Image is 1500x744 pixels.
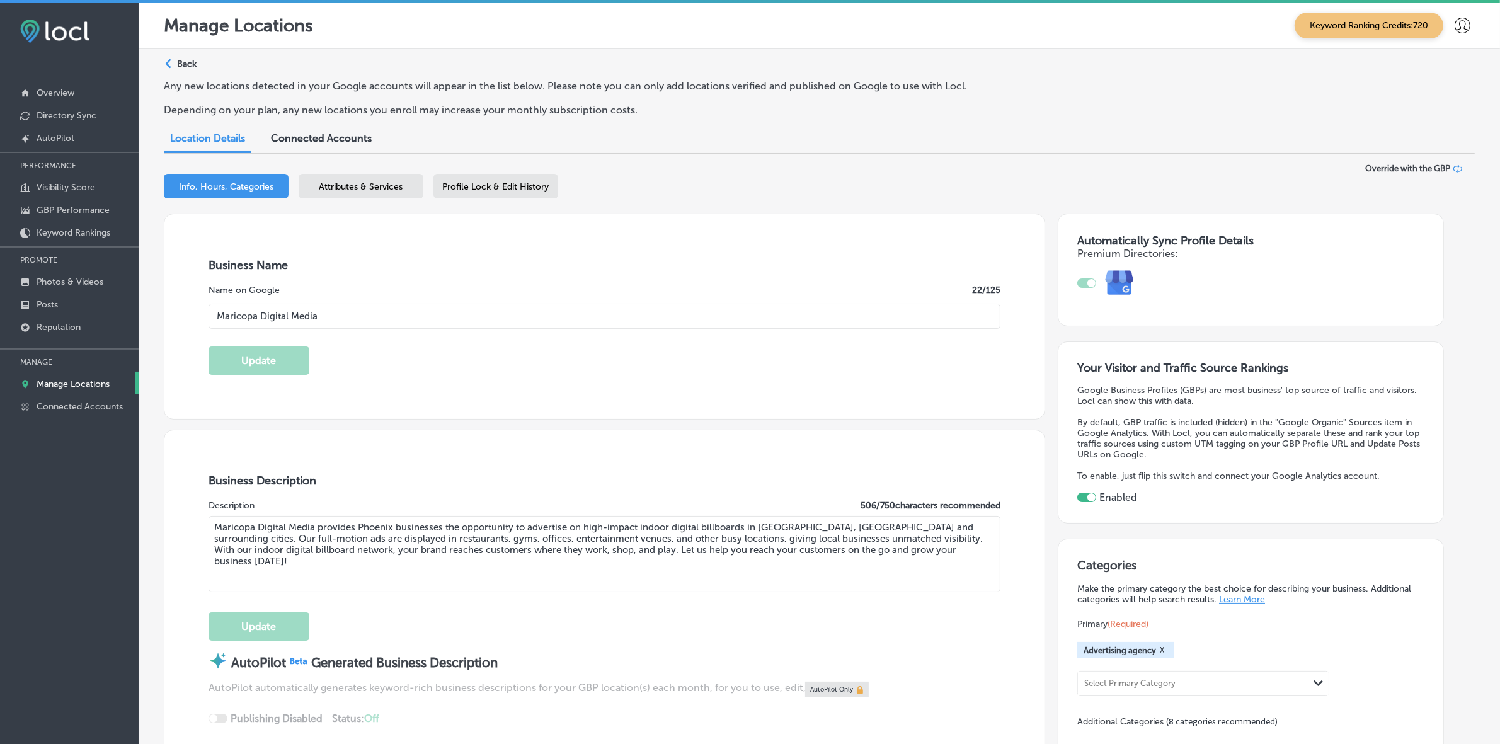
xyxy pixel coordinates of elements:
[1077,471,1424,481] p: To enable, just flip this switch and connect your Google Analytics account.
[37,277,103,287] p: Photos & Videos
[1077,619,1148,629] span: Primary
[209,516,1000,592] textarea: Maricopa Digital Media provides Phoenix businesses the opportunity to advertise on high-impact in...
[20,20,89,43] img: fda3e92497d09a02dc62c9cd864e3231.png
[1077,361,1424,375] h3: Your Visitor and Traffic Source Rankings
[164,15,313,36] p: Manage Locations
[37,379,110,389] p: Manage Locations
[209,258,1000,272] h3: Business Name
[1099,491,1137,503] label: Enabled
[443,181,549,192] span: Profile Lock & Edit History
[177,59,197,69] p: Back
[1077,558,1424,577] h3: Categories
[209,474,1000,488] h3: Business Description
[37,299,58,310] p: Posts
[1077,234,1424,248] h3: Automatically Sync Profile Details
[271,132,372,144] span: Connected Accounts
[37,110,96,121] p: Directory Sync
[164,104,1016,116] p: Depending on your plan, any new locations you enroll may increase your monthly subscription costs.
[1077,417,1424,460] p: By default, GBP traffic is included (hidden) in the "Google Organic" Sources item in Google Analy...
[37,401,123,412] p: Connected Accounts
[209,651,227,670] img: autopilot-icon
[209,346,309,375] button: Update
[37,205,110,215] p: GBP Performance
[1077,248,1424,260] h4: Premium Directories:
[1108,619,1148,629] span: (Required)
[209,285,280,295] label: Name on Google
[231,655,498,670] strong: AutoPilot Generated Business Description
[861,500,1000,511] label: 506 / 750 characters recommended
[37,322,81,333] p: Reputation
[1156,645,1168,655] button: X
[209,304,1000,329] input: Enter Location Name
[37,88,74,98] p: Overview
[1365,164,1450,173] span: Override with the GBP
[1295,13,1443,38] span: Keyword Ranking Credits: 720
[319,181,403,192] span: Attributes & Services
[164,80,1016,92] p: Any new locations detected in your Google accounts will appear in the list below. Please note you...
[37,227,110,238] p: Keyword Rankings
[1166,716,1278,728] span: (8 categories recommended)
[37,182,95,193] p: Visibility Score
[170,132,245,144] span: Location Details
[1077,716,1278,727] span: Additional Categories
[286,655,311,666] img: Beta
[1077,583,1424,605] p: Make the primary category the best choice for describing your business. Additional categories wil...
[1219,594,1265,605] a: Learn More
[209,500,255,511] label: Description
[209,612,309,641] button: Update
[37,133,74,144] p: AutoPilot
[1096,260,1143,307] img: e7ababfa220611ac49bdb491a11684a6.png
[1077,385,1424,406] p: Google Business Profiles (GBPs) are most business' top source of traffic and visitors. Locl can s...
[179,181,273,192] span: Info, Hours, Categories
[972,285,1000,295] label: 22 /125
[1084,679,1176,689] div: Select Primary Category
[1084,646,1156,655] span: Advertising agency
